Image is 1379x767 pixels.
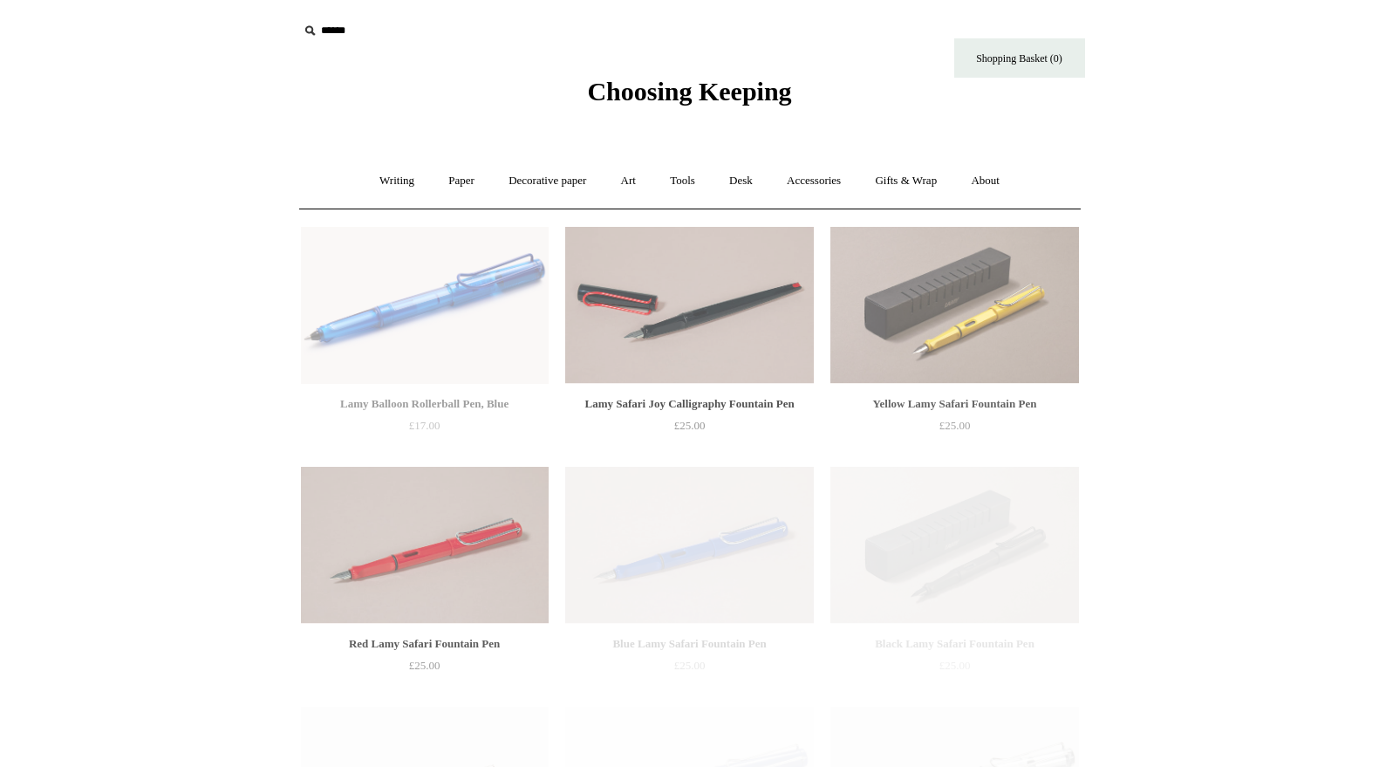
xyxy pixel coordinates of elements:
[565,467,813,624] a: Blue Lamy Safari Fountain Pen Blue Lamy Safari Fountain Pen
[433,158,490,204] a: Paper
[674,419,706,432] span: £25.00
[939,419,971,432] span: £25.00
[587,91,791,103] a: Choosing Keeping
[830,467,1078,624] img: Black Lamy Safari Fountain Pen
[587,77,791,106] span: Choosing Keeping
[565,394,813,465] a: Lamy Safari Joy Calligraphy Fountain Pen £25.00
[301,227,549,384] a: Lamy Balloon Rollerball Pen, Blue Lamy Balloon Rollerball Pen, Blue
[859,158,952,204] a: Gifts & Wrap
[605,158,652,204] a: Art
[835,633,1074,654] div: Black Lamy Safari Fountain Pen
[954,38,1085,78] a: Shopping Basket (0)
[835,394,1074,414] div: Yellow Lamy Safari Fountain Pen
[305,633,544,654] div: Red Lamy Safari Fountain Pen
[955,158,1015,204] a: About
[305,394,544,414] div: Lamy Balloon Rollerball Pen, Blue
[830,227,1078,384] a: Yellow Lamy Safari Fountain Pen Yellow Lamy Safari Fountain Pen
[830,394,1078,465] a: Yellow Lamy Safari Fountain Pen £25.00
[830,467,1078,624] a: Black Lamy Safari Fountain Pen Black Lamy Safari Fountain Pen
[565,467,813,624] img: Blue Lamy Safari Fountain Pen
[830,227,1078,384] img: Yellow Lamy Safari Fountain Pen
[570,394,809,414] div: Lamy Safari Joy Calligraphy Fountain Pen
[713,158,768,204] a: Desk
[565,633,813,705] a: Blue Lamy Safari Fountain Pen £25.00
[409,419,440,432] span: £17.00
[654,158,711,204] a: Tools
[674,659,706,672] span: £25.00
[364,158,430,204] a: Writing
[301,394,549,465] a: Lamy Balloon Rollerball Pen, Blue £17.00
[830,633,1078,705] a: Black Lamy Safari Fountain Pen £25.00
[565,227,813,384] img: Lamy Safari Joy Calligraphy Fountain Pen
[565,227,813,384] a: Lamy Safari Joy Calligraphy Fountain Pen Lamy Safari Joy Calligraphy Fountain Pen
[570,633,809,654] div: Blue Lamy Safari Fountain Pen
[409,659,440,672] span: £25.00
[301,467,549,624] img: Red Lamy Safari Fountain Pen
[301,467,549,624] a: Red Lamy Safari Fountain Pen Red Lamy Safari Fountain Pen
[301,633,549,705] a: Red Lamy Safari Fountain Pen £25.00
[493,158,602,204] a: Decorative paper
[939,659,971,672] span: £25.00
[301,227,549,384] img: Lamy Balloon Rollerball Pen, Blue
[771,158,857,204] a: Accessories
